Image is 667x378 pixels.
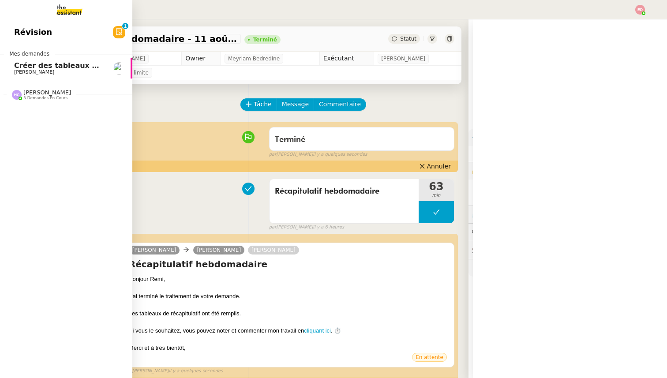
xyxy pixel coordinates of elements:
img: svg [635,5,645,15]
span: Meyriam Bedredine [228,54,280,63]
td: Owner [182,52,221,66]
button: Commentaire [314,98,366,111]
span: false [269,123,284,130]
div: Les tableaux de récapitulatif ont été remplis. [129,309,450,318]
div: 🕵️Autres demandes en cours [468,241,667,258]
small: [PERSON_NAME] [269,151,367,158]
span: [PERSON_NAME] [14,69,54,75]
span: Terminé [275,136,305,144]
img: svg [12,90,22,100]
nz-badge-sup: 1 [122,23,128,29]
div: Bonjour Remi, [129,275,450,284]
span: [PERSON_NAME] [23,89,71,96]
span: Statut [400,36,416,42]
small: [PERSON_NAME] [269,224,344,231]
span: En attente [416,354,443,360]
a: [PERSON_NAME] [193,246,244,254]
span: Créer des tableaux pour mai, juin, juillet [14,61,176,70]
p: 1 [124,23,127,31]
div: J'ai terminé le traitement de votre demande. [129,292,450,301]
span: Récapitulatif hebdomadaire - 11 août 2025 [46,34,237,43]
div: Si vous le souhaitez, vous pouvez noter et commenter mon travail en . ⏱️ [129,326,450,335]
div: Terminé [253,37,277,42]
img: users%2FC0n4RBXzEbUC5atUgsP2qpDRH8u1%2Favatar%2F48114808-7f8b-4f9a-89ba-6a29867a11d8 [113,62,125,75]
h4: Récapitulatif hebdomadaire [129,258,450,270]
span: Tâche [254,99,272,109]
span: 63 [419,181,454,192]
span: 💬 [472,228,528,236]
span: false [269,175,284,182]
button: Tâche [240,98,277,111]
span: Annuler [427,162,451,171]
a: cliquant ici [304,327,331,334]
span: il y a quelques secondes [313,151,367,158]
span: 🧴 [472,264,499,271]
span: ⏲️ [472,211,536,218]
td: Exécutant [319,52,374,66]
span: 🔐 [472,166,529,176]
span: 5 demandes en cours [23,96,67,101]
span: min [419,192,454,199]
span: Commentaire [319,99,361,109]
a: [PERSON_NAME] [248,246,299,254]
span: [PERSON_NAME] [381,54,425,63]
span: Révision [14,26,52,39]
div: ⏲️Tâches 63:24 [468,206,667,223]
span: par [269,224,277,231]
span: il y a quelques secondes [169,367,223,375]
button: Message [277,98,314,111]
a: [PERSON_NAME] [129,246,180,254]
button: Annuler [416,161,454,171]
span: Mes demandes [4,49,55,58]
div: 💬Commentaires [468,224,667,241]
div: 🧴Autres [468,259,667,277]
span: Récapitulatif hebdomadaire [275,185,413,198]
span: il y a 6 heures [313,224,344,231]
div: 🔐Données client [468,162,667,180]
span: 🕵️ [472,246,566,253]
small: [PERSON_NAME] [125,367,223,375]
div: Merci et à très bientôt, [129,344,450,352]
span: Message [282,99,309,109]
span: par [269,151,277,158]
div: ⚙️Procédures [468,129,667,146]
span: ⚙️ [472,132,518,142]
